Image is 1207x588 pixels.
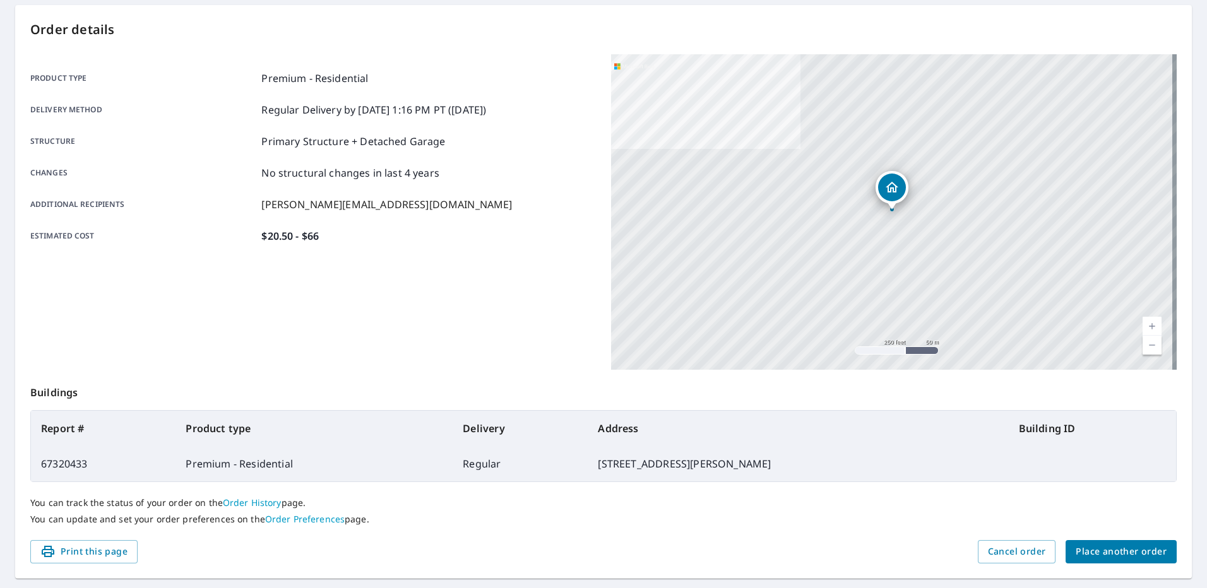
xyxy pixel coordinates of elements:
[978,540,1056,563] button: Cancel order
[175,446,453,481] td: Premium - Residential
[30,165,256,180] p: Changes
[453,411,588,446] th: Delivery
[31,446,175,481] td: 67320433
[1066,540,1177,563] button: Place another order
[30,20,1177,39] p: Order details
[31,411,175,446] th: Report #
[30,540,138,563] button: Print this page
[30,134,256,149] p: Structure
[30,197,256,212] p: Additional recipients
[30,497,1177,509] p: You can track the status of your order on the page.
[40,544,128,560] span: Print this page
[588,411,1008,446] th: Address
[1143,336,1162,355] a: Current Level 17, Zoom Out
[588,446,1008,481] td: [STREET_ADDRESS][PERSON_NAME]
[30,102,256,117] p: Delivery method
[261,165,439,180] p: No structural changes in last 4 years
[265,513,345,525] a: Order Preferences
[175,411,453,446] th: Product type
[30,514,1177,525] p: You can update and set your order preferences on the page.
[1009,411,1176,446] th: Building ID
[30,228,256,244] p: Estimated cost
[261,102,486,117] p: Regular Delivery by [DATE] 1:16 PM PT ([DATE])
[261,197,512,212] p: [PERSON_NAME][EMAIL_ADDRESS][DOMAIN_NAME]
[1143,317,1162,336] a: Current Level 17, Zoom In
[1076,544,1167,560] span: Place another order
[223,497,282,509] a: Order History
[261,134,445,149] p: Primary Structure + Detached Garage
[30,370,1177,410] p: Buildings
[453,446,588,481] td: Regular
[261,228,319,244] p: $20.50 - $66
[30,71,256,86] p: Product type
[988,544,1046,560] span: Cancel order
[261,71,368,86] p: Premium - Residential
[876,171,908,210] div: Dropped pin, building 1, Residential property, 1012 Mangum St Zebulon, NC 27597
